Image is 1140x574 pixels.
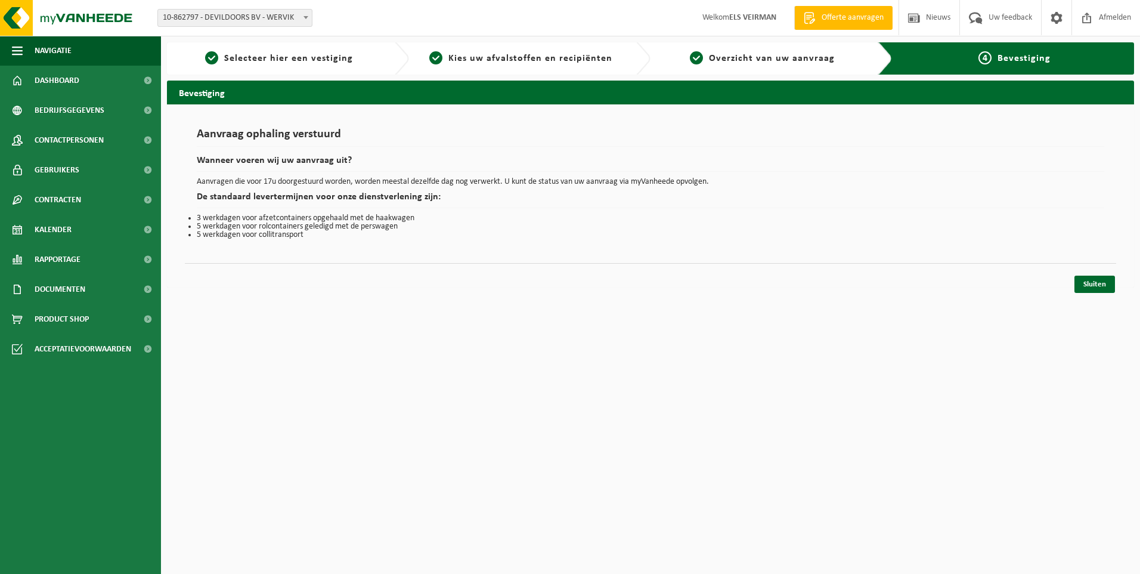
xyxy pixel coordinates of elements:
[35,334,131,364] span: Acceptatievoorwaarden
[656,51,869,66] a: 3Overzicht van uw aanvraag
[35,36,72,66] span: Navigatie
[197,223,1104,231] li: 5 werkdagen voor rolcontainers geledigd met de perswagen
[35,95,104,125] span: Bedrijfsgegevens
[197,178,1104,186] p: Aanvragen die voor 17u doorgestuurd worden, worden meestal dezelfde dag nog verwerkt. U kunt de s...
[197,156,1104,172] h2: Wanneer voeren wij uw aanvraag uit?
[35,155,79,185] span: Gebruikers
[197,192,1104,208] h2: De standaard levertermijnen voor onze dienstverlening zijn:
[35,245,80,274] span: Rapportage
[415,51,627,66] a: 2Kies uw afvalstoffen en recipiënten
[35,215,72,245] span: Kalender
[429,51,442,64] span: 2
[35,304,89,334] span: Product Shop
[157,9,312,27] span: 10-862797 - DEVILDOORS BV - WERVIK
[173,51,385,66] a: 1Selecteer hier een vestiging
[35,185,81,215] span: Contracten
[205,51,218,64] span: 1
[1074,276,1115,293] a: Sluiten
[709,54,835,63] span: Overzicht van uw aanvraag
[729,13,776,22] strong: ELS VEIRMAN
[35,125,104,155] span: Contactpersonen
[167,81,1134,104] h2: Bevestiging
[35,66,79,95] span: Dashboard
[158,10,312,26] span: 10-862797 - DEVILDOORS BV - WERVIK
[448,54,612,63] span: Kies uw afvalstoffen en recipiënten
[819,12,887,24] span: Offerte aanvragen
[690,51,703,64] span: 3
[997,54,1051,63] span: Bevestiging
[35,274,85,304] span: Documenten
[197,214,1104,223] li: 3 werkdagen voor afzetcontainers opgehaald met de haakwagen
[224,54,353,63] span: Selecteer hier een vestiging
[197,231,1104,239] li: 5 werkdagen voor collitransport
[794,6,893,30] a: Offerte aanvragen
[197,128,1104,147] h1: Aanvraag ophaling verstuurd
[978,51,992,64] span: 4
